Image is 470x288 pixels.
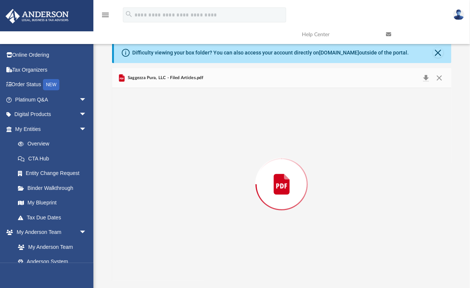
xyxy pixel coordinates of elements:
a: Binder Walkthrough [10,181,98,195]
div: NEW [43,79,59,90]
img: User Pic [453,9,464,20]
a: My Blueprint [10,195,94,210]
a: Online Ordering [5,48,98,63]
a: CTA Hub [10,151,98,166]
a: Help Center [296,20,380,49]
a: [DOMAIN_NAME] [319,50,359,56]
span: arrow_drop_down [79,92,94,107]
a: My Anderson Teamarrow_drop_down [5,225,94,240]
a: My Entitiesarrow_drop_down [5,122,98,137]
a: Order StatusNEW [5,77,98,93]
img: Anderson Advisors Platinum Portal [3,9,71,24]
a: Anderson System [10,254,94,269]
button: Close [433,73,446,83]
a: menu [101,14,110,19]
i: menu [101,10,110,19]
div: Difficulty viewing your box folder? You can also access your account directly on outside of the p... [132,49,409,57]
button: Download [420,73,433,83]
span: arrow_drop_down [79,107,94,122]
i: search [125,10,133,18]
div: Preview [112,68,451,281]
a: Tax Organizers [5,62,98,77]
span: arrow_drop_down [79,122,94,137]
a: Entity Change Request [10,166,98,181]
button: Close [433,47,443,58]
a: Overview [10,137,98,151]
a: Tax Due Dates [10,210,98,225]
a: Platinum Q&Aarrow_drop_down [5,92,98,107]
a: My Anderson Team [10,240,90,254]
span: arrow_drop_down [79,225,94,240]
span: Saggezza Pura, LLC - Filed Articles.pdf [126,75,204,81]
a: Digital Productsarrow_drop_down [5,107,98,122]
